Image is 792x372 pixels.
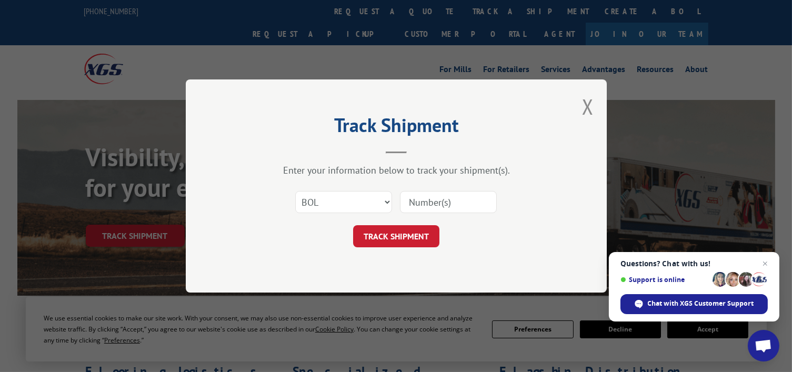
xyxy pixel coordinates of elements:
[620,294,768,314] div: Chat with XGS Customer Support
[759,257,771,270] span: Close chat
[620,276,709,284] span: Support is online
[748,330,779,361] div: Open chat
[582,93,594,120] button: Close modal
[238,118,554,138] h2: Track Shipment
[648,299,754,308] span: Chat with XGS Customer Support
[238,164,554,176] div: Enter your information below to track your shipment(s).
[400,191,497,213] input: Number(s)
[353,225,439,247] button: TRACK SHIPMENT
[620,259,768,268] span: Questions? Chat with us!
